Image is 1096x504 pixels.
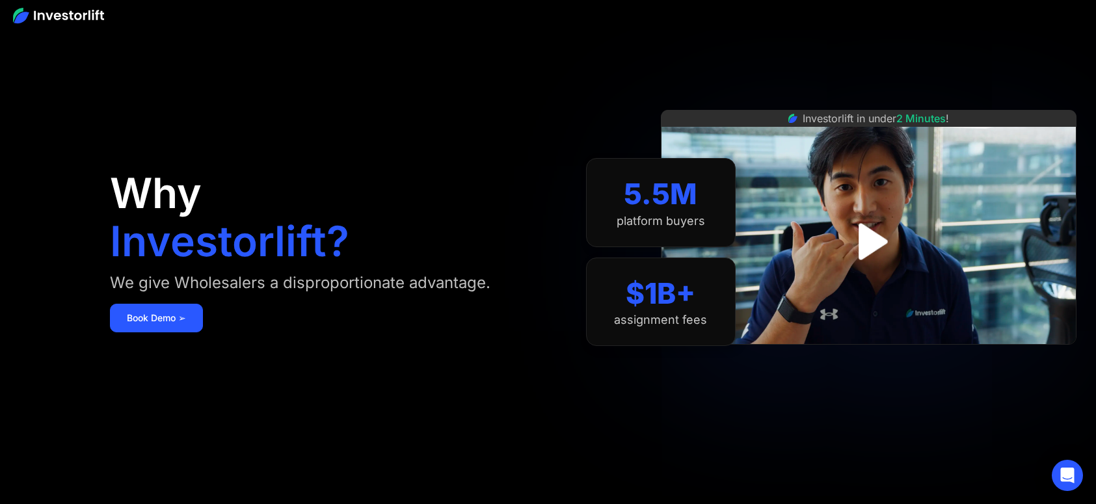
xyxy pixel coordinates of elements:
iframe: Customer reviews powered by Trustpilot [771,351,966,367]
div: $1B+ [626,276,695,311]
div: We give Wholesalers a disproportionate advantage. [110,272,490,293]
div: Open Intercom Messenger [1052,460,1083,491]
div: assignment fees [614,313,707,327]
div: platform buyers [617,214,705,228]
h1: Investorlift? [110,220,349,262]
div: Investorlift in under ! [803,111,949,126]
a: open lightbox [840,213,898,271]
div: 5.5M [624,177,697,211]
span: 2 Minutes [896,112,946,125]
a: Book Demo ➢ [110,304,203,332]
h1: Why [110,172,202,214]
